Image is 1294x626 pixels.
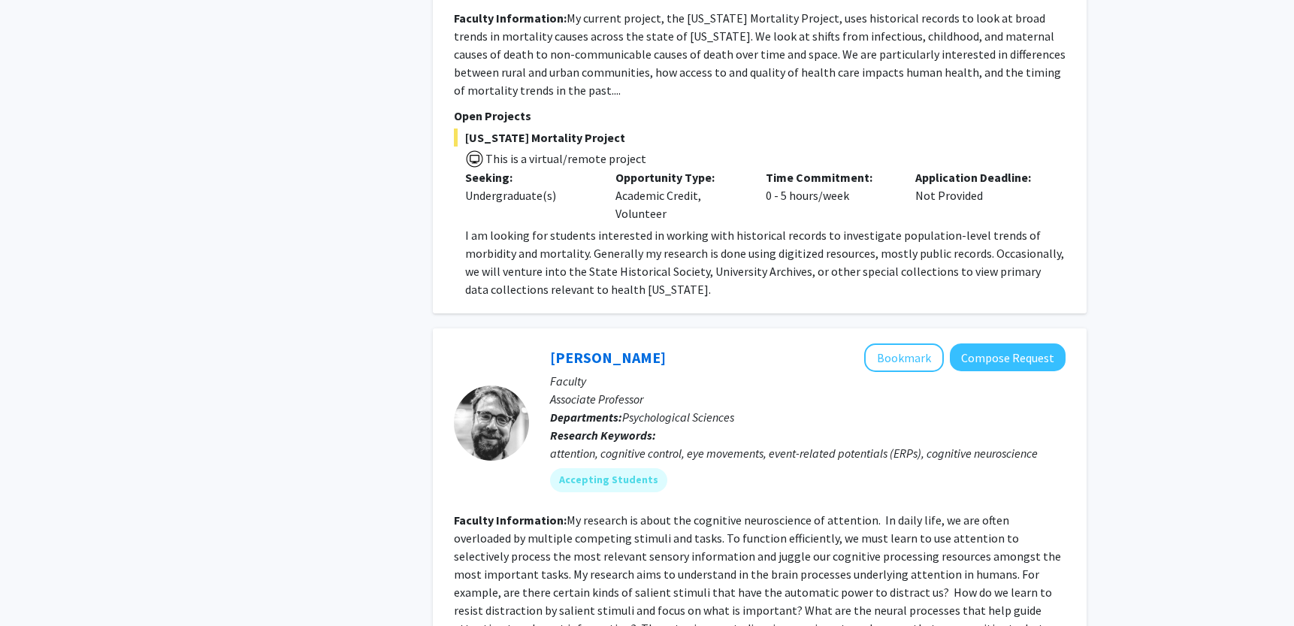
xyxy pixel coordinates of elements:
[622,410,734,425] span: Psychological Sciences
[550,444,1066,462] div: attention, cognitive control, eye movements, event-related potentials (ERPs), cognitive neuroscience
[484,151,646,166] span: This is a virtual/remote project
[550,390,1066,408] p: Associate Professor
[550,428,656,443] b: Research Keywords:
[454,107,1066,125] p: Open Projects
[604,168,754,222] div: Academic Credit, Volunteer
[465,168,593,186] p: Seeking:
[950,343,1066,371] button: Compose Request to Nicholas Gaspelin
[615,168,743,186] p: Opportunity Type:
[550,348,666,367] a: [PERSON_NAME]
[550,410,622,425] b: Departments:
[766,168,893,186] p: Time Commitment:
[454,129,1066,147] span: [US_STATE] Mortality Project
[754,168,905,222] div: 0 - 5 hours/week
[11,558,64,615] iframe: Chat
[864,343,944,372] button: Add Nicholas Gaspelin to Bookmarks
[465,226,1066,298] p: I am looking for students interested in working with historical records to investigate population...
[550,468,667,492] mat-chip: Accepting Students
[454,513,567,528] b: Faculty Information:
[915,168,1043,186] p: Application Deadline:
[454,11,1066,98] fg-read-more: My current project, the [US_STATE] Mortality Project, uses historical records to look at broad tr...
[465,186,593,204] div: Undergraduate(s)
[454,11,567,26] b: Faculty Information:
[904,168,1054,222] div: Not Provided
[550,372,1066,390] p: Faculty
